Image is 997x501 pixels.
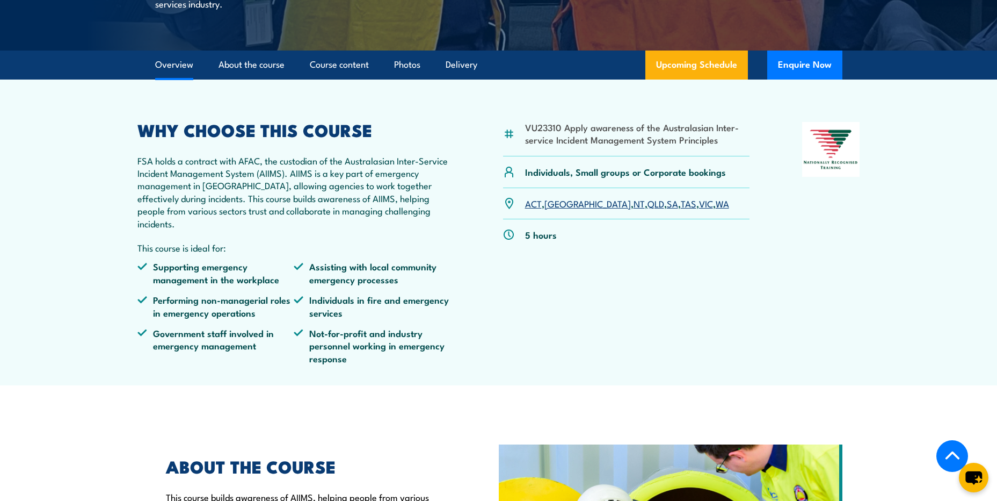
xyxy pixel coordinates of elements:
p: 5 hours [525,228,557,241]
a: Photos [394,51,420,79]
a: WA [716,197,729,210]
li: Government staff involved in emergency management [137,327,294,364]
h2: WHY CHOOSE THIS COURSE [137,122,451,137]
a: TAS [681,197,696,210]
a: NT [634,197,645,210]
li: Supporting emergency management in the workplace [137,260,294,285]
a: VIC [699,197,713,210]
p: , , , , , , , [525,197,729,210]
a: About the course [219,51,285,79]
a: Course content [310,51,369,79]
a: Delivery [446,51,477,79]
li: Individuals in fire and emergency services [294,294,450,319]
li: Assisting with local community emergency processes [294,260,450,285]
a: [GEOGRAPHIC_DATA] [544,197,631,210]
button: Enquire Now [767,51,842,80]
p: Individuals, Small groups or Corporate bookings [525,166,726,178]
li: VU23310 Apply awareness of the Australasian Inter-service Incident Management System Principles [525,121,750,146]
a: QLD [647,197,664,210]
img: Nationally Recognised Training logo. [802,122,860,177]
a: SA [667,197,678,210]
p: This course is ideal for: [137,241,451,254]
a: ACT [525,197,542,210]
h2: ABOUT THE COURSE [166,459,449,474]
a: Overview [155,51,193,79]
li: Not-for-profit and industry personnel working in emergency response [294,327,450,364]
li: Performing non-managerial roles in emergency operations [137,294,294,319]
p: FSA holds a contract with AFAC, the custodian of the Australasian Inter-Service Incident Manageme... [137,154,451,230]
a: Upcoming Schedule [645,51,748,80]
button: chat-button [959,463,988,492]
